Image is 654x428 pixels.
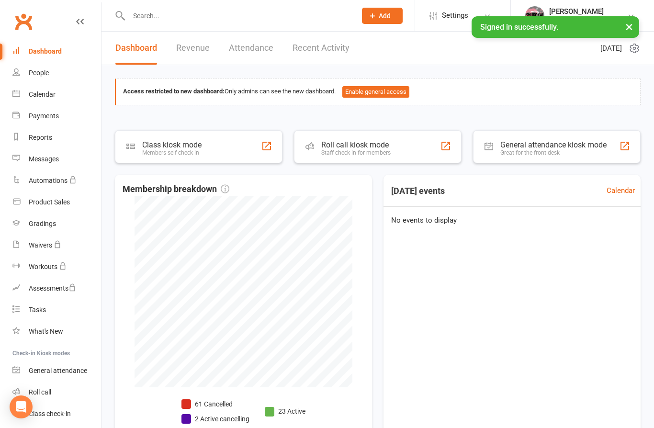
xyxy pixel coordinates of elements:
[321,140,391,149] div: Roll call kiosk mode
[12,41,101,62] a: Dashboard
[321,149,391,156] div: Staff check-in for members
[29,220,56,227] div: Gradings
[29,241,52,249] div: Waivers
[29,367,87,374] div: General attendance
[115,32,157,65] a: Dashboard
[29,284,76,292] div: Assessments
[549,7,621,16] div: [PERSON_NAME]
[29,306,46,314] div: Tasks
[383,182,452,200] h3: [DATE] events
[12,127,101,148] a: Reports
[12,235,101,256] a: Waivers
[123,182,229,196] span: Membership breakdown
[379,12,391,20] span: Add
[29,47,62,55] div: Dashboard
[181,399,249,409] li: 61 Cancelled
[176,32,210,65] a: Revenue
[525,6,544,25] img: thumb_image1695931792.png
[12,278,101,299] a: Assessments
[29,90,56,98] div: Calendar
[142,140,202,149] div: Class kiosk mode
[12,105,101,127] a: Payments
[229,32,273,65] a: Attendance
[126,9,350,23] input: Search...
[10,395,33,418] div: Open Intercom Messenger
[12,170,101,191] a: Automations
[12,213,101,235] a: Gradings
[265,406,305,417] li: 23 Active
[12,62,101,84] a: People
[500,140,607,149] div: General attendance kiosk mode
[12,148,101,170] a: Messages
[12,256,101,278] a: Workouts
[12,382,101,403] a: Roll call
[607,185,635,196] a: Calendar
[500,149,607,156] div: Great for the front desk
[12,321,101,342] a: What's New
[29,155,59,163] div: Messages
[29,69,49,77] div: People
[12,299,101,321] a: Tasks
[29,327,63,335] div: What's New
[29,134,52,141] div: Reports
[293,32,350,65] a: Recent Activity
[442,5,468,26] span: Settings
[600,43,622,54] span: [DATE]
[29,410,71,417] div: Class check-in
[480,23,558,32] span: Signed in successfully.
[29,198,70,206] div: Product Sales
[12,84,101,105] a: Calendar
[12,403,101,425] a: Class kiosk mode
[380,207,644,234] div: No events to display
[12,360,101,382] a: General attendance kiosk mode
[123,86,633,98] div: Only admins can see the new dashboard.
[620,16,638,37] button: ×
[29,112,59,120] div: Payments
[181,414,249,424] li: 2 Active cancelling
[12,191,101,213] a: Product Sales
[11,10,35,34] a: Clubworx
[362,8,403,24] button: Add
[29,263,57,270] div: Workouts
[549,16,621,24] div: Tenafly Shukokai Karate
[29,177,68,184] div: Automations
[342,86,409,98] button: Enable general access
[29,388,51,396] div: Roll call
[142,149,202,156] div: Members self check-in
[123,88,225,95] strong: Access restricted to new dashboard:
